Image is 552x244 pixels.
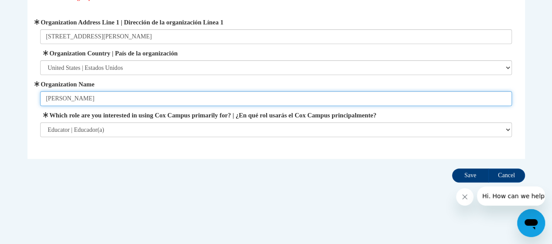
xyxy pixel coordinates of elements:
[5,6,71,13] span: Hi. How can we help?
[477,186,545,206] iframe: Message from company
[40,48,512,58] label: Organization Country | País de la organización
[40,79,512,89] label: Organization Name
[517,209,545,237] iframe: Button to launch messaging window
[40,17,512,27] label: Organization Address Line 1 | Dirección de la organización Línea 1
[456,188,473,206] iframe: Close message
[452,168,489,182] input: Save
[40,110,512,120] label: Which role are you interested in using Cox Campus primarily for? | ¿En qué rol usarás el Cox Camp...
[488,168,525,182] input: Cancel
[40,91,512,106] input: Metadata input
[40,29,512,44] input: Metadata input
